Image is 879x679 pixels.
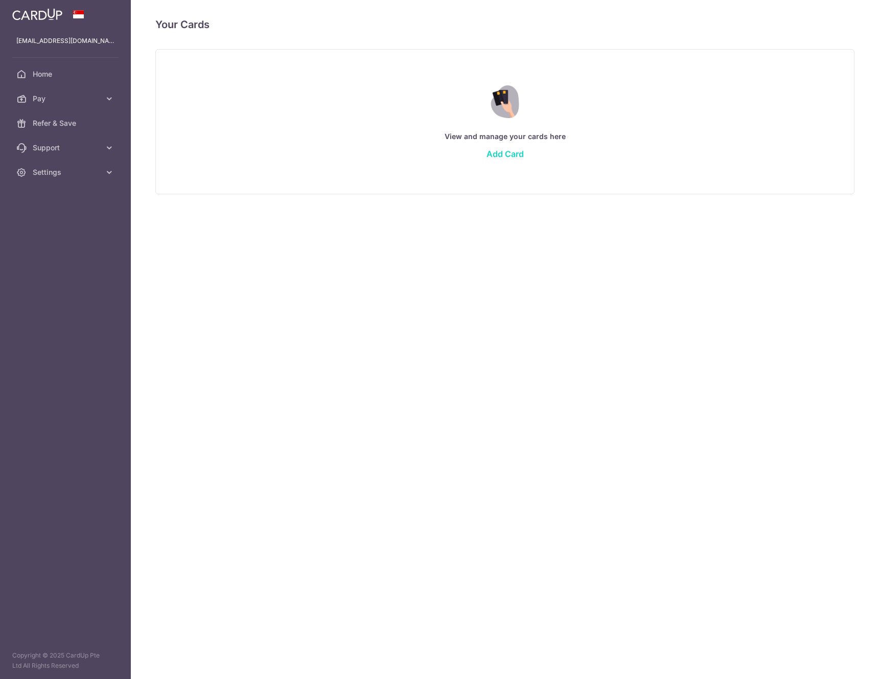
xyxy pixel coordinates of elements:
[176,130,834,143] p: View and manage your cards here
[12,8,62,20] img: CardUp
[33,143,100,153] span: Support
[33,167,100,177] span: Settings
[483,85,526,118] img: Credit Card
[33,69,100,79] span: Home
[33,94,100,104] span: Pay
[33,118,100,128] span: Refer & Save
[487,149,524,159] a: Add Card
[16,36,114,46] p: [EMAIL_ADDRESS][DOMAIN_NAME]
[155,16,210,33] h4: Your Cards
